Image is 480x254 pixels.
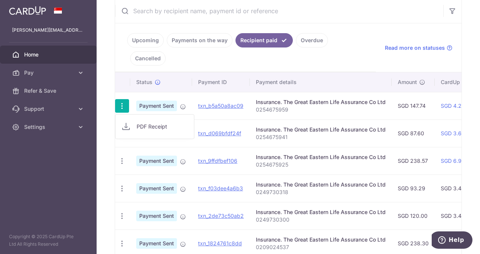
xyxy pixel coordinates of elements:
a: txn_1824761c8dd [198,240,242,246]
a: SGD 6.92 [441,158,465,164]
a: txn_b5a50a8ac09 [198,103,243,109]
span: Payment Sent [136,183,177,194]
span: Settings [24,123,74,131]
span: Amount [398,78,417,86]
a: Cancelled [130,51,166,66]
div: Insurance. The Great Eastern Life Assurance Co Ltd [256,236,386,243]
div: Insurance. The Great Eastern Life Assurance Co Ltd [256,181,386,188]
div: Insurance. The Great Eastern Life Assurance Co Ltd [256,153,386,161]
span: Payment Sent [136,101,177,111]
div: Insurance. The Great Eastern Life Assurance Co Ltd [256,98,386,106]
p: 0209024537 [256,243,386,251]
a: Upcoming [127,33,164,47]
a: txn_9ffdfbef106 [198,158,237,164]
span: Refer & Save [24,87,74,95]
div: Insurance. The Great Eastern Life Assurance Co Ltd [256,208,386,216]
span: Status [136,78,152,86]
span: Payment Sent [136,238,177,249]
a: Overdue [296,33,328,47]
a: Payments on the way [167,33,232,47]
span: Payment Sent [136,211,177,221]
p: 0254675941 [256,133,386,141]
iframe: Opens a widget where you can find more information [432,231,472,250]
a: SGD 4.28 [441,103,465,109]
img: CardUp [9,6,46,15]
span: Payment Sent [136,156,177,166]
a: txn_d069bfdf24f [198,130,241,136]
span: Pay [24,69,74,77]
td: SGD 87.60 [392,119,435,147]
a: txn_f03dee4a6b3 [198,185,243,191]
p: 0249730300 [256,216,386,223]
p: 0249730318 [256,188,386,196]
p: 0254675959 [256,106,386,113]
p: [PERSON_NAME][EMAIL_ADDRESS][DOMAIN_NAME] [12,26,85,34]
td: SGD 238.57 [392,147,435,174]
a: SGD 3.66 [441,130,465,136]
span: Read more on statuses [385,44,445,52]
td: SGD 120.00 [392,202,435,230]
th: Payment ID [192,72,250,92]
div: Insurance. The Great Eastern Life Assurance Co Ltd [256,126,386,133]
td: SGD 147.74 [392,92,435,119]
span: Support [24,105,74,113]
span: CardUp fee [441,78,469,86]
a: txn_2de73c50ab2 [198,213,244,219]
a: Read more on statuses [385,44,452,52]
span: Home [24,51,74,58]
th: Payment details [250,72,392,92]
td: SGD 93.29 [392,174,435,202]
a: Recipient paid [235,33,293,47]
p: 0254675925 [256,161,386,168]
